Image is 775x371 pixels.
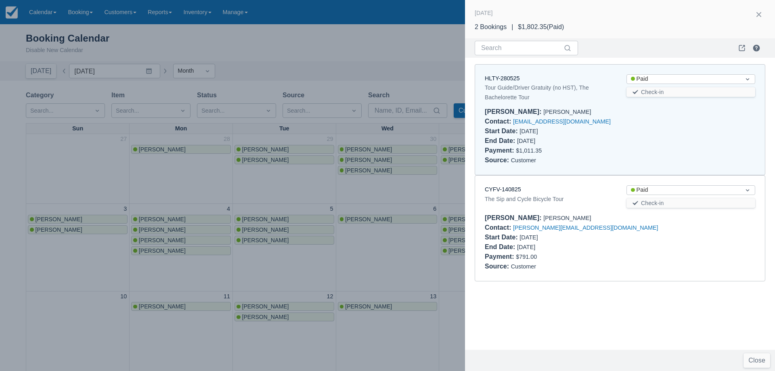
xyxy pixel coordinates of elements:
div: | [507,22,518,32]
div: End Date : [485,137,517,144]
div: End Date : [485,243,517,250]
div: [PERSON_NAME] [485,107,755,117]
span: Dropdown icon [744,75,752,83]
div: Customer [485,155,755,165]
div: Payment : [485,147,516,154]
div: [PERSON_NAME] : [485,214,543,221]
div: [DATE] [485,233,614,242]
div: [DATE] [475,8,493,18]
a: HLTY-280525 [485,75,519,82]
div: [PERSON_NAME] : [485,108,543,115]
div: Source : [485,263,511,270]
div: $1,011.35 [485,146,755,155]
div: Tour Guide/Driver Gratuity (no HST), The Bachelorette Tour [485,83,614,102]
a: [EMAIL_ADDRESS][DOMAIN_NAME] [513,118,611,125]
div: Payment : [485,253,516,260]
span: Dropdown icon [744,186,752,194]
div: [DATE] [485,242,614,252]
div: Source : [485,157,511,163]
button: Check-in [626,87,755,97]
div: [DATE] [485,136,614,146]
a: [PERSON_NAME][EMAIL_ADDRESS][DOMAIN_NAME] [513,224,658,231]
div: Customer [485,262,755,271]
div: [PERSON_NAME] [485,213,755,223]
div: Paid [631,75,736,84]
div: $791.00 [485,252,755,262]
button: Close [744,353,770,368]
div: Contact : [485,118,513,125]
input: Search [481,41,562,55]
div: Start Date : [485,128,519,134]
a: CYFV-140825 [485,186,521,193]
div: Contact : [485,224,513,231]
div: 2 Bookings [475,22,507,32]
div: Paid [631,186,736,195]
div: The Sip and Cycle Bicycle Tour [485,194,614,204]
div: $1,802.35 ( Paid ) [518,22,564,32]
div: Start Date : [485,234,519,241]
button: Check-in [626,198,755,208]
div: [DATE] [485,126,614,136]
